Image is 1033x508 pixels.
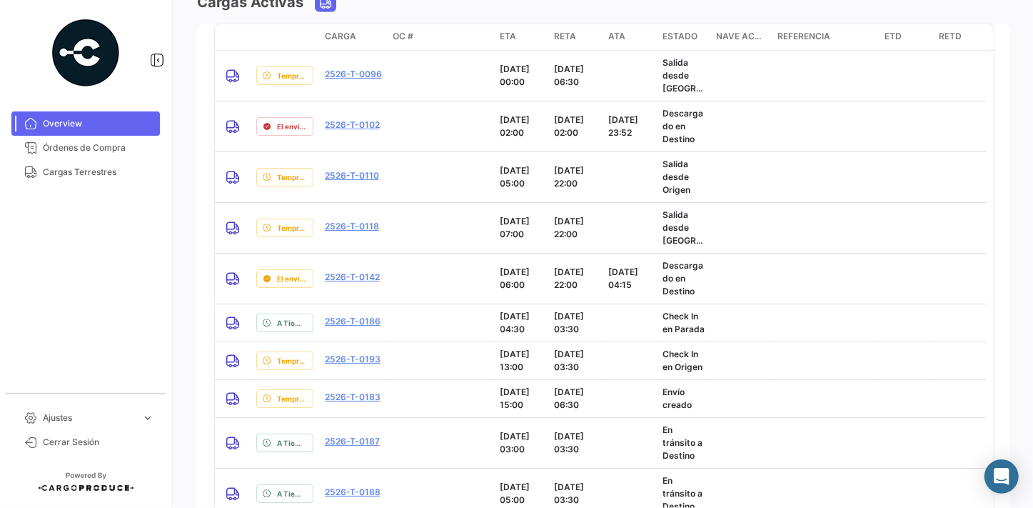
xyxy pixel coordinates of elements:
div: Abrir Intercom Messenger [984,459,1019,494]
span: [DATE] 03:30 [554,482,584,505]
span: Cargas Terrestres [43,166,154,179]
datatable-header-cell: ATA [603,24,657,50]
span: Nave actual [717,30,767,43]
datatable-header-cell: RETD [933,24,987,50]
span: [DATE] 03:30 [554,311,584,334]
span: Ajustes [43,412,136,424]
span: Temprano [277,222,307,234]
datatable-header-cell: Carga [319,24,388,50]
span: [DATE] 23:52 [608,114,638,138]
span: expand_more [141,412,154,424]
a: 2526-T-0142 [325,271,380,284]
span: Check In en Parada [662,311,705,334]
span: [DATE] 05:00 [500,165,530,189]
datatable-header-cell: Nave actual [711,24,772,50]
a: 2526-T-0118 [325,220,379,233]
span: [DATE] 06:30 [554,387,584,410]
span: Envío creado [662,387,692,410]
span: [DATE] 22:00 [554,216,584,239]
span: A Tiempo [277,488,307,499]
span: RETD [939,30,962,43]
span: Temprano [277,70,307,81]
span: Check In en Origen [662,349,702,372]
span: El envío ha llegado. [277,273,307,284]
span: [DATE] 03:00 [500,431,530,454]
span: ETA [500,30,517,43]
datatable-header-cell: transportMode [215,24,251,50]
a: Cargas Terrestres [11,160,160,184]
a: Órdenes de Compra [11,136,160,160]
span: [DATE] 02:00 [500,114,530,138]
span: El envío ha llegado. [277,121,307,132]
a: 2526-T-0183 [325,391,381,404]
a: 2526-T-0193 [325,353,381,366]
span: A Tiempo [277,437,307,449]
datatable-header-cell: ETD [879,24,933,50]
datatable-header-cell: ETA [495,24,549,50]
a: 2526-T-0096 [325,68,382,81]
span: Órdenes de Compra [43,141,154,154]
span: [DATE] 04:30 [500,311,530,334]
span: Estado [662,30,697,43]
a: 2526-T-0102 [325,119,380,131]
span: [DATE] 07:00 [500,216,530,239]
span: Carga [325,30,356,43]
span: Overview [43,117,154,130]
datatable-header-cell: Referencia [772,24,879,50]
span: [DATE] 06:30 [554,64,584,87]
span: Descargado en Destino [662,108,703,144]
span: RETA [554,30,576,43]
span: [DATE] 03:30 [554,431,584,454]
span: [DATE] 06:00 [500,267,530,290]
span: A Tiempo [277,317,307,329]
a: 2526-T-0110 [325,169,379,182]
span: [DATE] 00:00 [500,64,530,87]
span: [DATE] 15:00 [500,387,530,410]
span: ETD [885,30,902,43]
span: Cerrar Sesión [43,436,154,449]
datatable-header-cell: RETA [548,24,603,50]
span: [DATE] 03:30 [554,349,584,372]
span: [DATE] 02:00 [554,114,584,138]
span: Referencia [777,30,830,43]
span: [DATE] 22:00 [554,165,584,189]
span: [DATE] 05:00 [500,482,530,505]
span: [DATE] 22:00 [554,267,584,290]
a: 2526-T-0188 [325,486,381,499]
span: ATA [608,30,625,43]
span: Temprano [277,171,307,183]
datatable-header-cell: delayStatus [251,24,319,50]
span: Temprano [277,355,307,367]
span: Salida desde [GEOGRAPHIC_DATA] [662,57,703,119]
span: OC # [393,30,414,43]
span: Temprano [277,393,307,404]
a: 2526-T-0186 [325,315,381,328]
span: En tránsito a Destino [662,424,702,461]
a: Overview [11,111,160,136]
datatable-header-cell: Estado [657,24,711,50]
span: [DATE] 04:15 [608,267,638,290]
span: Salida desde [GEOGRAPHIC_DATA] [662,209,703,272]
img: powered-by.png [50,17,121,89]
datatable-header-cell: OC # [388,24,495,50]
a: 2526-T-0187 [325,435,380,448]
span: Salida desde Origen [662,159,690,195]
span: [DATE] 13:00 [500,349,530,372]
span: Descargado en Destino [662,260,703,297]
